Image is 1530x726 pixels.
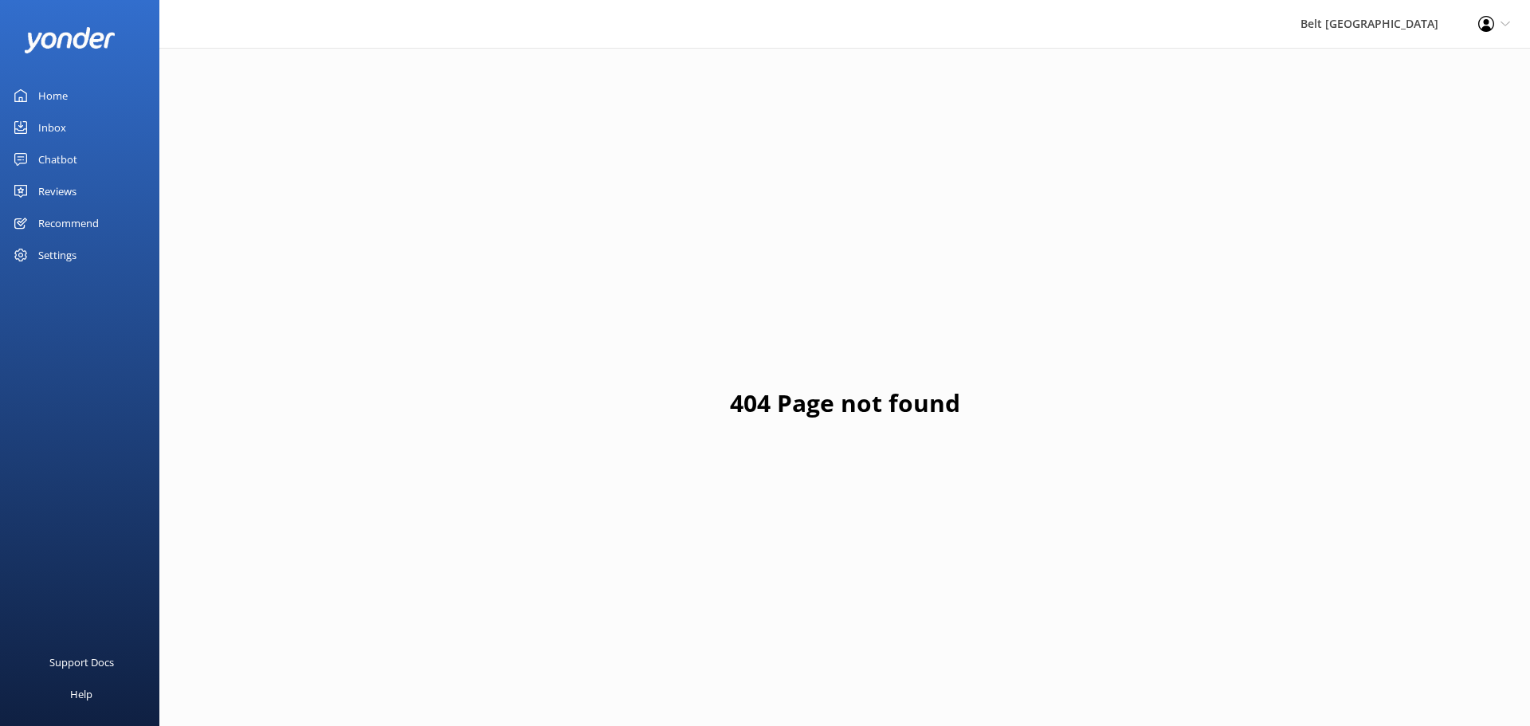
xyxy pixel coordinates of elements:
[730,384,960,422] h1: 404 Page not found
[38,175,76,207] div: Reviews
[38,143,77,175] div: Chatbot
[38,80,68,112] div: Home
[38,112,66,143] div: Inbox
[38,207,99,239] div: Recommend
[70,678,92,710] div: Help
[49,646,114,678] div: Support Docs
[38,239,76,271] div: Settings
[24,27,116,53] img: yonder-white-logo.png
